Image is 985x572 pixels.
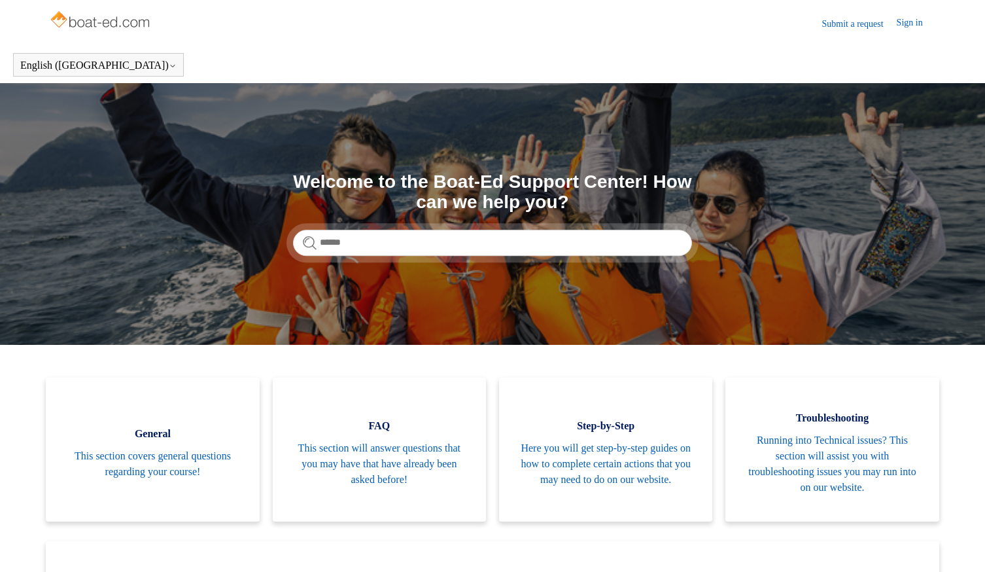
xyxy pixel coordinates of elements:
[745,433,919,495] span: Running into Technical issues? This section will assist you with troubleshooting issues you may r...
[292,440,466,488] span: This section will answer questions that you may have that have already been asked before!
[499,378,712,522] a: Step-by-Step Here you will get step-by-step guides on how to complete certain actions that you ma...
[20,60,177,71] button: English ([GEOGRAPHIC_DATA])
[49,8,153,34] img: Boat-Ed Help Center home page
[293,230,692,256] input: Search
[822,17,897,31] a: Submit a request
[519,418,693,434] span: Step-by-Step
[46,378,259,522] a: General This section covers general questions regarding your course!
[65,448,239,480] span: This section covers general questions regarding your course!
[725,378,939,522] a: Troubleshooting Running into Technical issues? This section will assist you with troubleshooting ...
[897,16,936,31] a: Sign in
[273,378,486,522] a: FAQ This section will answer questions that you may have that have already been asked before!
[941,528,975,562] div: Live chat
[293,172,692,213] h1: Welcome to the Boat-Ed Support Center! How can we help you?
[519,440,693,488] span: Here you will get step-by-step guides on how to complete certain actions that you may need to do ...
[745,410,919,426] span: Troubleshooting
[292,418,466,434] span: FAQ
[65,426,239,442] span: General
